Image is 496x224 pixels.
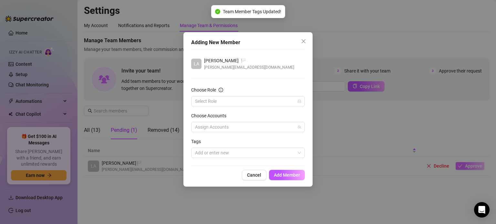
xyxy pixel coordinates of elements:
span: LA [194,60,199,67]
span: Add Member [274,172,300,178]
div: Open Intercom Messenger [474,202,490,218]
div: 🏳️ [204,57,294,64]
span: Team Member Tags Updated! [223,8,281,15]
div: Choose Role [191,86,216,93]
span: [PERSON_NAME][EMAIL_ADDRESS][DOMAIN_NAME] [204,64,294,71]
span: [PERSON_NAME] [204,57,239,64]
span: lock [297,99,301,103]
button: Close [298,36,309,46]
button: Add Member [269,170,305,180]
span: info-circle [219,88,223,92]
span: check-circle [215,9,220,14]
span: Close [298,39,309,44]
span: team [297,125,301,129]
label: Tags [191,138,205,145]
button: Cancel [242,170,266,180]
span: close [301,39,306,44]
label: Choose Accounts [191,112,231,119]
div: Adding New Member [191,39,305,46]
span: Cancel [247,172,261,178]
